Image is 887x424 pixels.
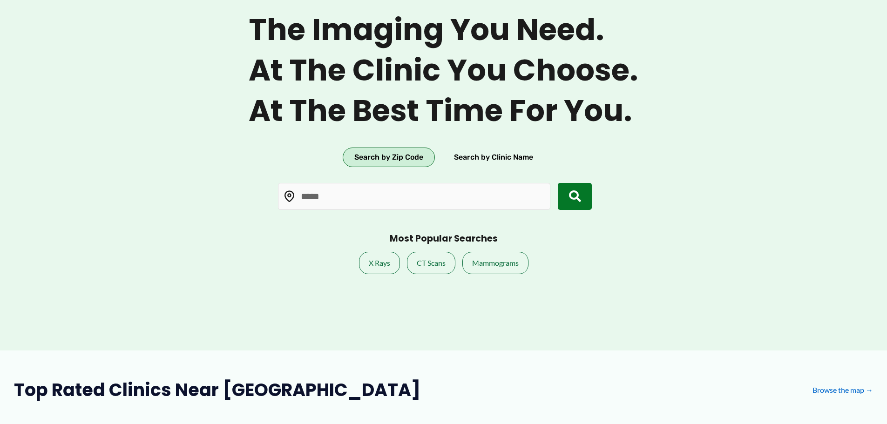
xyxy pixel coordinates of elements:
img: Location pin [284,190,296,202]
h2: Top Rated Clinics Near [GEOGRAPHIC_DATA] [14,378,420,401]
span: At the clinic you choose. [249,53,638,88]
span: At the best time for you. [249,93,638,129]
button: Search by Zip Code [343,148,435,167]
button: Search by Clinic Name [442,148,545,167]
a: Mammograms [462,252,528,274]
span: The imaging you need. [249,12,638,48]
a: CT Scans [407,252,455,274]
a: Browse the map → [813,383,873,397]
a: X Rays [359,252,400,274]
h3: Most Popular Searches [390,233,498,245]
